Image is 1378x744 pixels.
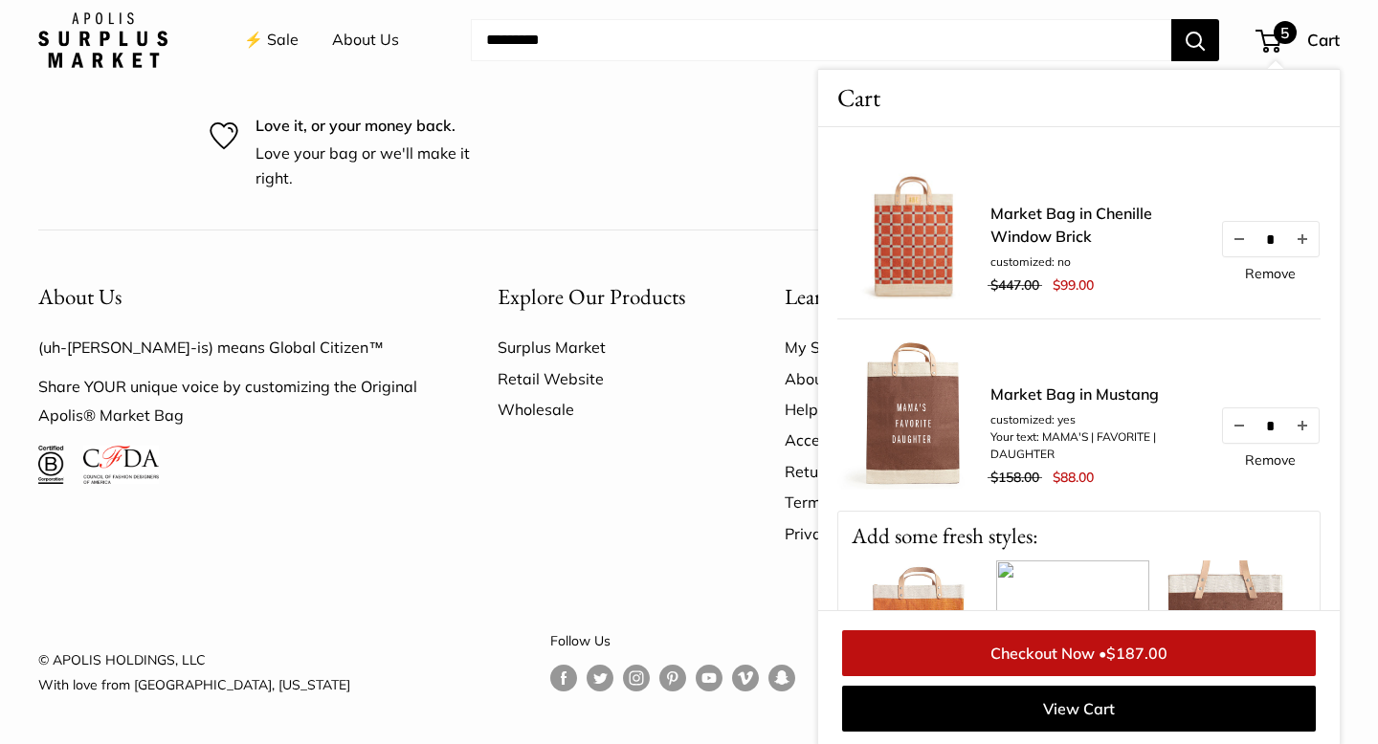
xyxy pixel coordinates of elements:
span: $88.00 [1053,469,1094,486]
img: Council of Fashion Designers of America Member [83,446,159,484]
button: Decrease quantity by 1 [1223,222,1256,256]
input: Quantity [1256,230,1286,247]
span: $447.00 [990,276,1039,294]
p: Add some fresh styles: [838,512,1320,560]
a: ⚡️ Sale [244,26,299,55]
a: Return Policy [785,456,1005,487]
a: Follow us on Twitter [587,664,613,691]
span: $187.00 [1106,644,1167,663]
button: Learn More [785,278,1005,316]
button: Explore Our Products [498,278,718,316]
a: About Us [785,363,1005,394]
a: Follow us on Pinterest [659,664,686,691]
span: $99.00 [1053,276,1094,294]
a: Wholesale [498,394,718,425]
a: Accessibility [785,425,1005,455]
a: View Cart [842,686,1316,732]
span: Learn More [785,282,885,311]
a: 5 Cart [1257,25,1340,55]
a: Market Bag in Mustang [990,383,1201,405]
button: Increase quantity by 1 [1286,408,1319,443]
p: Share YOUR unique voice by customizing the Original Apolis® Market Bag [38,373,431,430]
input: Search... [471,19,1171,61]
p: (uh-[PERSON_NAME]-is) means Global Citizen™ [38,334,431,362]
p: © APOLIS HOLDINGS, LLC With love from [GEOGRAPHIC_DATA], [US_STATE] [38,647,350,697]
a: Privacy Policy [785,518,1005,549]
a: Help Center [785,394,1005,425]
li: customized: yes [990,411,1201,428]
p: Love your bag or we'll make it right. [256,142,485,190]
button: Decrease quantity by 1 [1223,408,1256,443]
span: Cart [837,79,880,117]
li: Your text: MAMA'S | FAVORITE | DAUGHTER [990,428,1201,463]
a: Checkout Now •$187.00 [842,630,1316,676]
span: Cart [1307,30,1340,50]
p: Love it, or your money back. [256,114,485,139]
li: customized: no [990,253,1201,271]
a: Follow us on YouTube [696,664,722,691]
p: Follow Us [550,628,795,653]
a: Follow us on Snapchat [768,664,795,691]
button: About Us [38,278,431,316]
a: My Surplus Market Account [785,332,1005,362]
span: Explore Our Products [498,282,685,311]
a: Terms of Service [785,487,1005,517]
a: Remove [1245,267,1296,280]
a: Follow us on Vimeo [732,664,759,691]
a: Follow us on Facebook [550,664,577,691]
span: $158.00 [990,469,1039,486]
button: Search [1171,19,1219,61]
span: 5 [1274,21,1297,44]
span: About Us [38,282,122,311]
input: Quantity [1256,417,1286,433]
a: About Us [332,26,399,55]
a: Remove [1245,453,1296,467]
a: Follow us on Instagram [623,664,650,691]
img: Certified B Corporation [38,446,64,484]
img: Apolis: Surplus Market [38,12,167,68]
a: Surplus Market [498,332,718,362]
a: Market Bag in Chenille Window Brick [990,202,1201,248]
a: Retail Website [498,363,718,394]
button: Increase quantity by 1 [1286,222,1319,256]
